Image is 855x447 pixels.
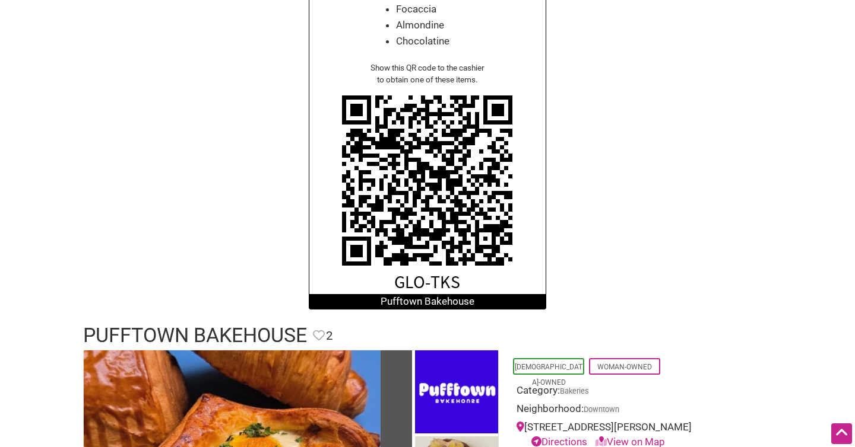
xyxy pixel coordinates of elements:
[332,86,522,294] img: https://intentionalist.com/claim-tab/?code=GLO-TKS
[396,1,471,17] li: Focaccia
[517,383,742,401] div: Category:
[315,62,540,86] div: Show this QR code to the cashier to obtain one of these items.
[313,330,325,341] i: Favorite
[584,406,619,414] span: Downtown
[396,33,471,49] li: Chocolatine
[309,294,546,309] div: Pufftown Bakehouse
[396,17,471,33] li: Almondine
[517,401,742,420] div: Neighborhood:
[326,327,332,345] span: 2
[415,350,498,436] img: Pufftown Bakehouse - Logo
[560,387,589,395] a: Bakeries
[831,423,852,444] div: Scroll Back to Top
[597,363,652,371] a: Woman-Owned
[83,321,307,350] h1: Pufftown Bakehouse
[515,363,582,387] a: [DEMOGRAPHIC_DATA]-Owned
